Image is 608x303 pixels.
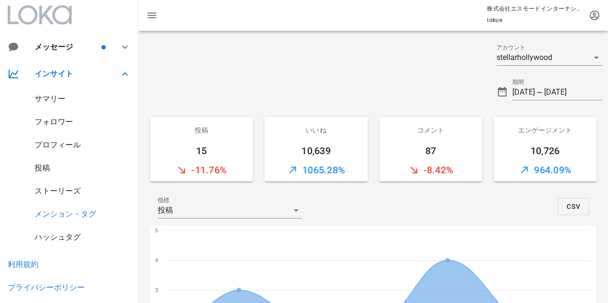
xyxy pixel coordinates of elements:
[379,117,482,143] div: コメント
[494,158,596,182] div: 964.09%
[566,203,581,210] span: CSV
[150,143,253,158] div: 15
[150,117,253,143] div: 投稿
[487,15,583,25] p: tokue
[264,158,367,182] div: 1065.28%
[264,117,367,143] div: いいね
[35,42,99,51] div: メッセージ
[35,209,96,218] a: メンション・タグ
[35,186,81,195] a: ストーリーズ
[379,143,482,158] div: 87
[35,140,81,149] a: プロフィール
[35,117,73,126] a: フォロワー
[35,69,108,78] div: インサイト
[101,45,106,49] span: バッジ
[155,228,158,233] text: 5
[158,206,173,215] div: 投稿
[150,158,253,182] div: -11.76%
[264,143,367,158] div: 10,639
[35,94,65,103] a: サマリー
[155,287,158,293] text: 3
[558,198,589,215] button: CSV
[35,232,81,242] a: ハッシュタグ
[496,50,602,65] div: アカウントstellarhollywood
[35,163,50,172] a: 投稿
[496,53,552,62] div: stellarhollywood
[494,143,596,158] div: 10,726
[379,158,482,182] div: -8.42%
[494,117,596,143] div: エンゲージメント
[155,257,158,263] text: 4
[8,260,38,269] a: 利用規約
[158,203,302,218] div: 指標投稿
[487,4,583,13] p: 株式会社エスモードインターナショナル
[8,283,85,292] a: プライバシーポリシー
